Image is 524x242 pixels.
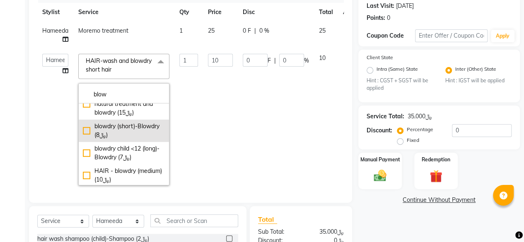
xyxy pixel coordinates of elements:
[422,156,450,163] label: Redemption
[73,3,174,22] th: Service
[367,31,415,40] div: Coupon Code
[396,2,414,10] div: [DATE]
[407,137,419,144] label: Fixed
[78,27,128,34] span: Moremo treatment
[83,122,165,139] div: blowdry (short)-Blowdry (﷼8)
[203,3,238,22] th: Price
[367,2,394,10] div: Last Visit:
[445,77,512,84] small: Hint : IGST will be applied
[314,3,338,22] th: Total
[252,228,301,236] div: Sub Total:
[377,65,418,75] label: Intra (Same) State
[179,27,183,34] span: 1
[83,167,165,184] div: HAIR - blowdry (medium) (﷼10)
[426,168,446,184] img: _gift.svg
[83,90,165,99] input: multiselect-search
[83,91,165,117] div: HAIR TREATMENTS - sidr natural treatment and blowdry (﷼15)
[491,30,514,42] button: Apply
[42,27,68,34] span: Hameeda
[367,14,385,22] div: Points:
[367,112,404,121] div: Service Total:
[301,228,350,236] div: ﷼35.000
[367,126,392,135] div: Discount:
[238,3,314,22] th: Disc
[304,56,309,65] span: %
[407,126,433,133] label: Percentage
[338,3,365,22] th: Action
[258,215,277,224] span: Total
[319,54,326,62] span: 10
[243,26,251,35] span: 0 F
[367,77,433,92] small: Hint : CGST + SGST will be applied
[37,3,73,22] th: Stylist
[268,56,271,65] span: F
[455,65,496,75] label: Inter (Other) State
[174,3,203,22] th: Qty
[319,27,326,34] span: 25
[83,144,165,162] div: blowdry child <12 (long)-Blowdry (﷼7)
[208,27,215,34] span: 25
[150,214,238,227] input: Search or Scan
[254,26,256,35] span: |
[111,66,115,73] a: x
[370,168,390,183] img: _cash.svg
[408,112,432,121] div: ﷼35.000
[259,26,269,35] span: 0 %
[367,54,393,61] label: Client State
[86,57,152,73] span: HAIR-wash and blowdry short hair
[274,56,276,65] span: |
[415,29,488,42] input: Enter Offer / Coupon Code
[360,196,518,204] a: Continue Without Payment
[360,156,400,163] label: Manual Payment
[387,14,390,22] div: 0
